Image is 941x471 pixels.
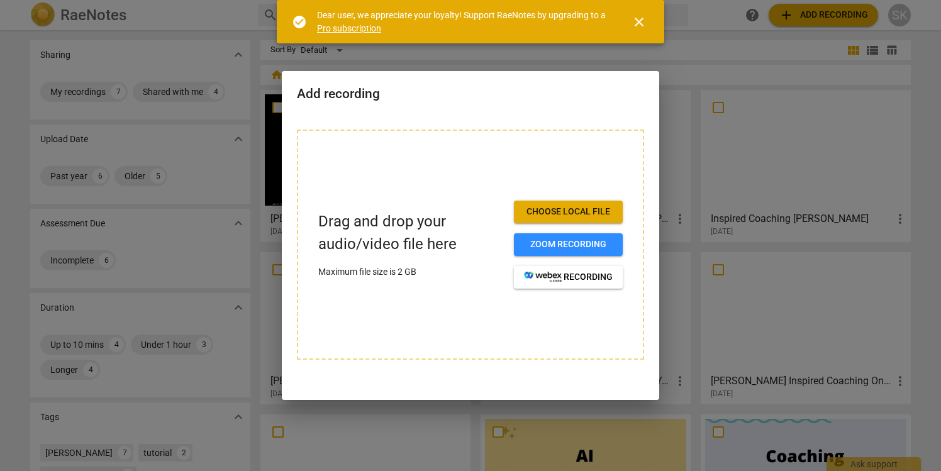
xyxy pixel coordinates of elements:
span: Zoom recording [524,238,613,251]
span: recording [524,271,613,284]
button: Choose local file [514,201,623,223]
button: recording [514,266,623,289]
span: Choose local file [524,206,613,218]
h2: Add recording [297,86,644,102]
span: check_circle [292,14,307,30]
p: Maximum file size is 2 GB [318,265,504,279]
div: Dear user, we appreciate your loyalty! Support RaeNotes by upgrading to a [317,9,609,35]
button: Zoom recording [514,233,623,256]
button: Close [624,7,654,37]
p: Drag and drop your audio/video file here [318,211,504,255]
a: Pro subscription [317,23,381,33]
span: close [632,14,647,30]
